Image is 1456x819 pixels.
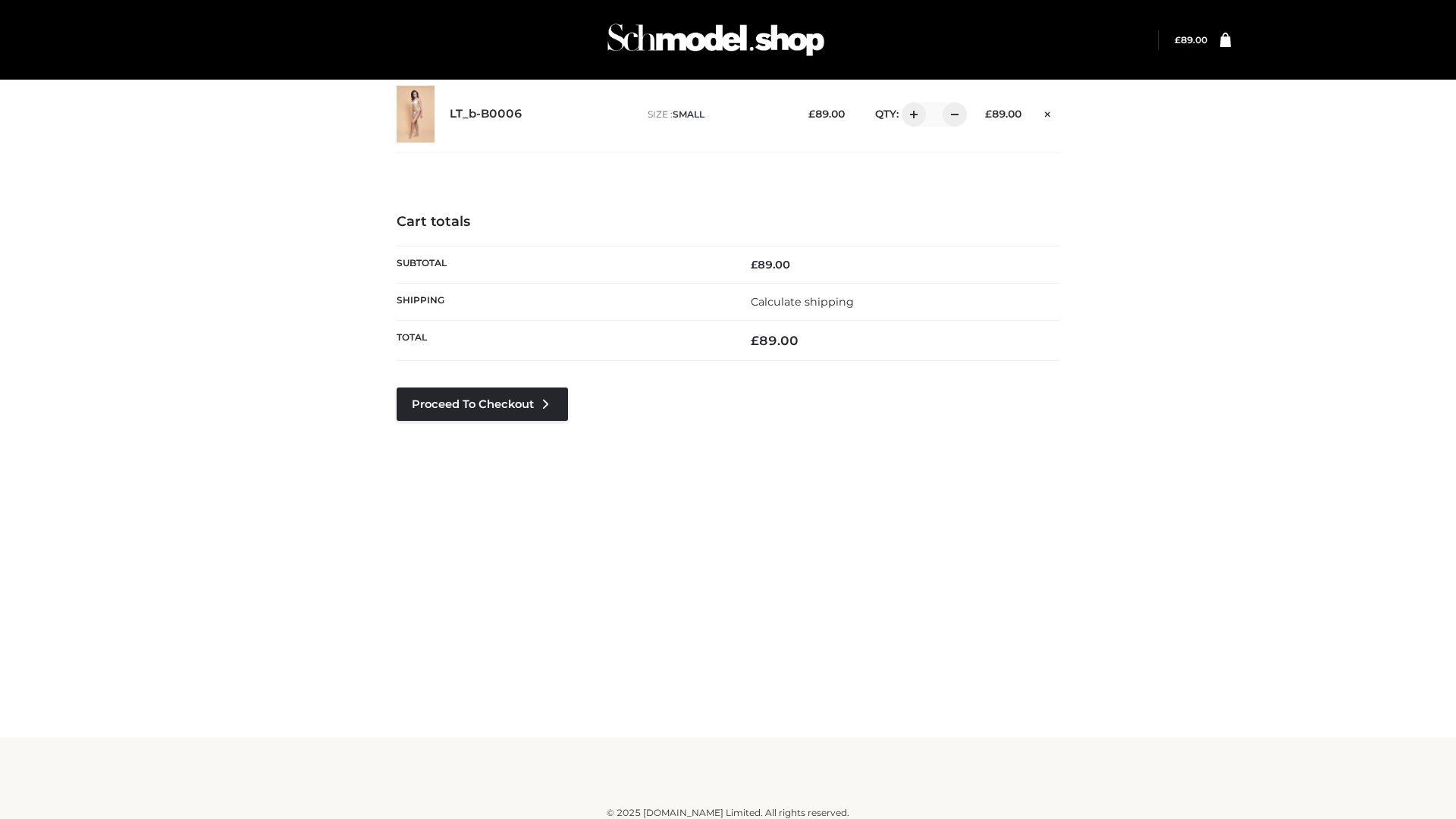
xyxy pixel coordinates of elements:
span: £ [985,108,992,120]
th: Subtotal [397,246,728,283]
a: LT_b-B0006 [450,107,522,121]
div: QTY: [860,102,962,127]
th: Shipping [397,283,728,320]
span: £ [1175,34,1181,45]
img: Schmodel Admin 964 [602,10,830,70]
bdi: 89.00 [1175,34,1207,45]
h4: Cart totals [397,214,1059,231]
span: £ [808,108,815,120]
bdi: 89.00 [808,108,845,120]
a: Calculate shipping [751,295,854,309]
a: £89.00 [1175,34,1207,45]
span: SMALL [673,108,704,120]
p: size : [648,108,785,121]
bdi: 89.00 [751,258,790,271]
img: LT_b-B0006 - SMALL [397,86,435,143]
span: £ [751,258,758,271]
bdi: 89.00 [751,333,799,348]
span: £ [751,333,759,348]
bdi: 89.00 [985,108,1021,120]
th: Total [397,321,728,361]
a: Remove this item [1037,102,1059,122]
a: Proceed to Checkout [397,388,568,421]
